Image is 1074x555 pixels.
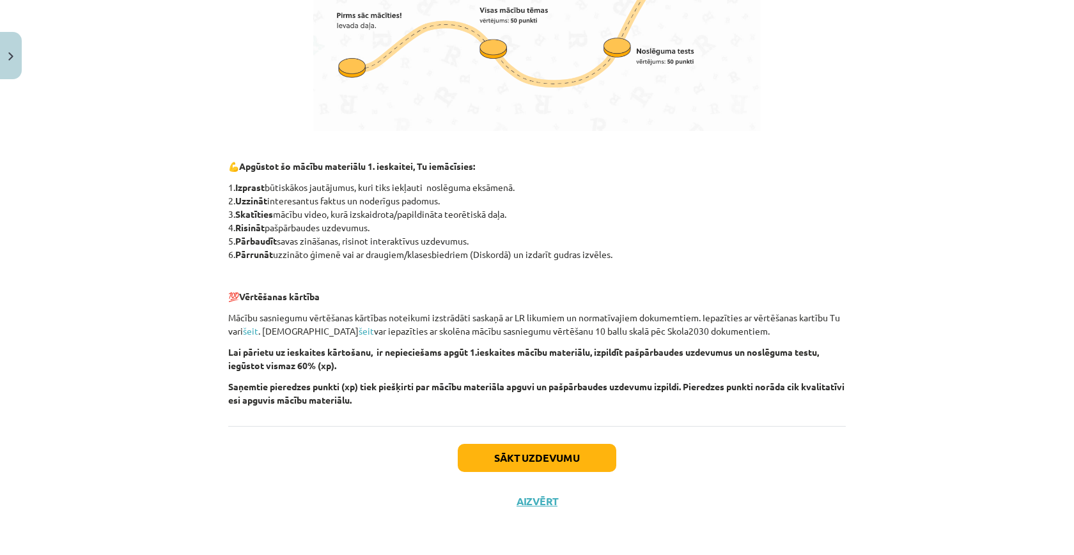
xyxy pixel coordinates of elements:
p: Mācību sasniegumu vērtēšanas kārtības noteikumi izstrādāti saskaņā ar LR likumiem un normatīvajie... [228,311,846,338]
strong: Vērtēšanas kārtība [239,291,320,302]
p: 💯 [228,290,846,303]
strong: Lai pārietu uz ieskaites kārtošanu, ir nepieciešams apgūt 1.ieskaites mācību materiālu, izpildīt ... [228,346,819,371]
strong: Saņemtie pieredzes punkti (xp) tiek piešķirti par mācību materiāla apguvi un pašpārbaudes uzdevum... [228,381,844,406]
a: šeit [359,325,374,337]
p: 1. būtiskākos jautājumus, kuri tiks iekļauti noslēguma eksāmenā. 2. interesantus faktus un noderī... [228,181,846,261]
strong: Apgūstot šo mācību materiālu 1. ieskaitei, Tu iemācīsies: [239,160,475,172]
strong: Risināt [235,222,265,233]
strong: Pārbaudīt [235,235,277,247]
strong: Uzzināt [235,195,267,206]
p: 💪 [228,160,846,173]
a: šeit [243,325,258,337]
button: Aizvērt [513,495,561,508]
strong: Pārrunāt [235,248,273,260]
button: Sākt uzdevumu [458,444,616,472]
strong: Skatīties [235,208,273,220]
strong: Izprast [235,181,265,193]
img: icon-close-lesson-0947bae3869378f0d4975bcd49f059093ad1ed9edebbc8119c70593378902aed.svg [8,52,13,61]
